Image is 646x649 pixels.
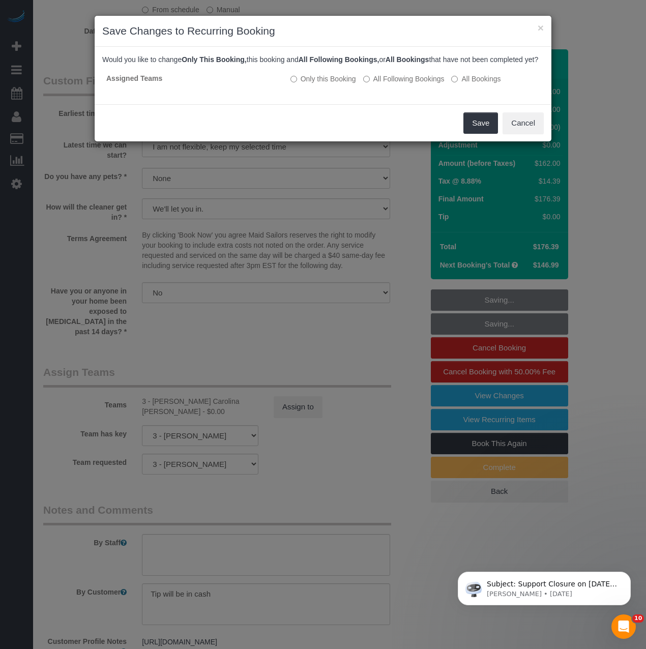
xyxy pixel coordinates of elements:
b: All Bookings [386,55,429,64]
input: All Bookings [451,76,458,82]
b: Only This Booking, [182,55,247,64]
button: Save [463,112,498,134]
input: Only this Booking [290,76,297,82]
input: All Following Bookings [363,76,370,82]
b: All Following Bookings, [299,55,379,64]
button: Cancel [503,112,544,134]
label: All bookings that have not been completed yet will be changed. [451,74,501,84]
strong: Assigned Teams [106,74,162,82]
iframe: Intercom live chat [611,614,636,639]
h3: Save Changes to Recurring Booking [102,23,544,39]
span: 10 [632,614,644,623]
label: This and all the bookings after it will be changed. [363,74,445,84]
label: All other bookings in the series will remain the same. [290,74,356,84]
button: × [538,22,544,33]
p: Would you like to change this booking and or that have not been completed yet? [102,54,544,65]
iframe: Intercom notifications message [443,550,646,622]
